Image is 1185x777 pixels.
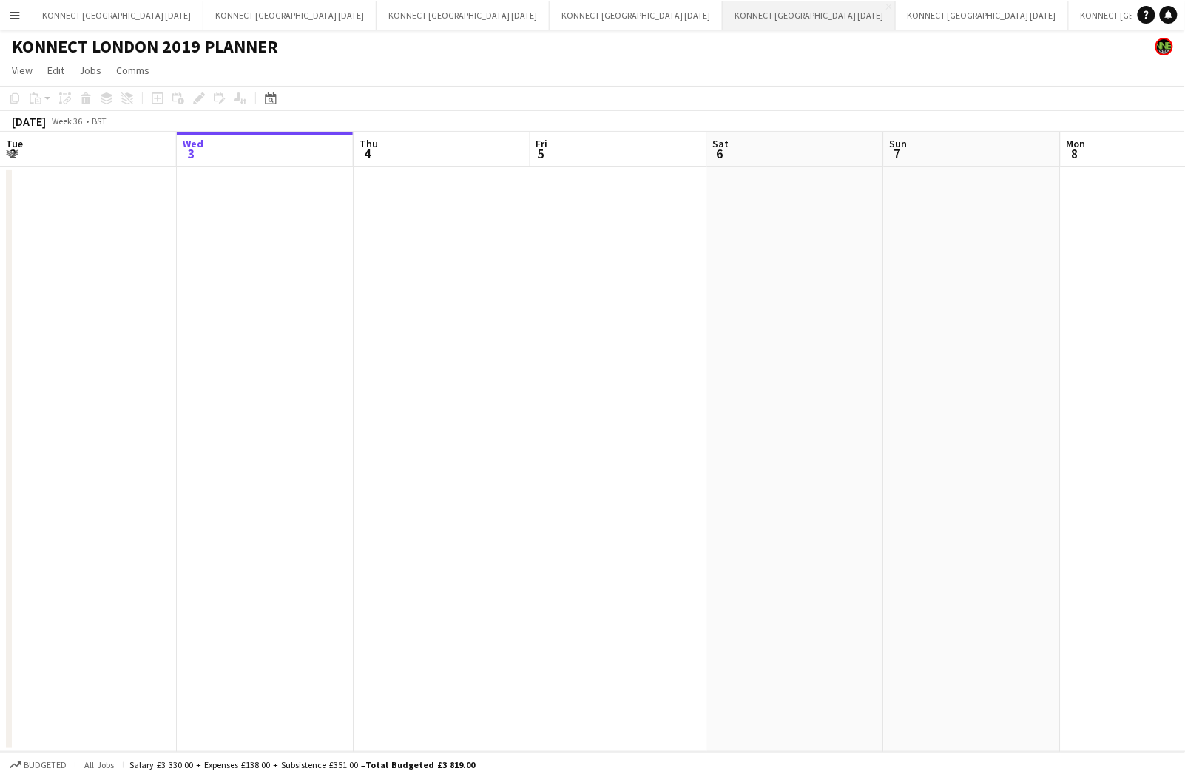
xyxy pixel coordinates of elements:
app-user-avatar: Konnect 24hr EMERGENCY NR* [1155,38,1173,55]
button: Budgeted [7,757,69,773]
button: KONNECT [GEOGRAPHIC_DATA] [DATE] [377,1,550,30]
span: 6 [711,145,729,162]
a: Edit [41,61,70,80]
div: Salary £3 330.00 + Expenses £138.00 + Subsistence £351.00 = [129,759,475,770]
span: 8 [1064,145,1086,162]
span: Fri [536,137,548,150]
div: [DATE] [12,114,46,129]
button: KONNECT [GEOGRAPHIC_DATA] [DATE] [30,1,203,30]
span: Week 36 [49,115,86,127]
span: View [12,64,33,77]
span: 5 [534,145,548,162]
span: Budgeted [24,760,67,770]
button: KONNECT [GEOGRAPHIC_DATA] [DATE] [550,1,723,30]
span: Edit [47,64,64,77]
span: Thu [359,137,378,150]
span: Sun [890,137,908,150]
span: 4 [357,145,378,162]
span: All jobs [81,759,117,770]
span: Wed [183,137,203,150]
span: 3 [180,145,203,162]
span: Sat [713,137,729,150]
span: Total Budgeted £3 819.00 [365,759,475,770]
h1: KONNECT LONDON 2019 PLANNER [12,36,278,58]
span: 2 [4,145,23,162]
span: 7 [888,145,908,162]
a: Comms [110,61,155,80]
span: Mon [1067,137,1086,150]
a: Jobs [73,61,107,80]
div: BST [92,115,107,127]
button: KONNECT [GEOGRAPHIC_DATA] [DATE] [723,1,896,30]
span: Tue [6,137,23,150]
button: KONNECT [GEOGRAPHIC_DATA] [DATE] [203,1,377,30]
a: View [6,61,38,80]
button: KONNECT [GEOGRAPHIC_DATA] [DATE] [896,1,1069,30]
span: Jobs [79,64,101,77]
span: Comms [116,64,149,77]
